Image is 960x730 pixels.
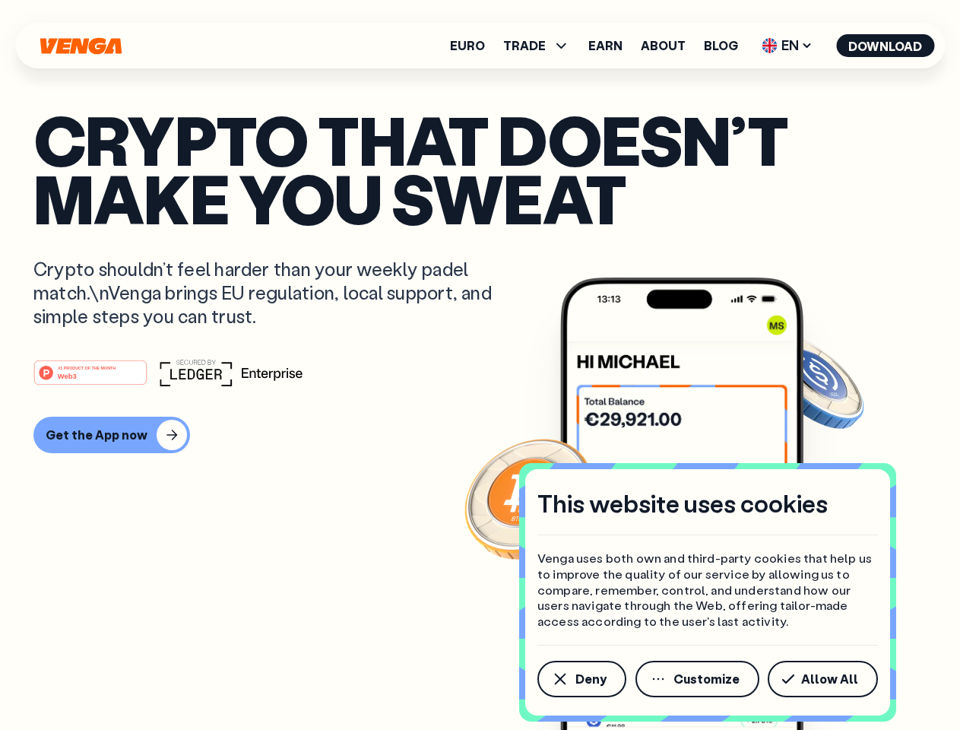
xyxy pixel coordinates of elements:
p: Crypto shouldn’t feel harder than your weekly padel match.\nVenga brings EU regulation, local sup... [33,257,514,328]
h4: This website uses cookies [537,487,828,519]
p: Venga uses both own and third-party cookies that help us to improve the quality of our service by... [537,551,878,630]
tspan: Web3 [58,371,77,379]
a: Blog [704,40,738,52]
img: Bitcoin [461,430,598,567]
button: Deny [537,661,626,697]
img: flag-uk [762,38,777,53]
span: TRADE [503,36,570,55]
svg: Home [38,37,123,55]
button: Get the App now [33,417,190,453]
p: Crypto that doesn’t make you sweat [33,110,927,227]
img: USDC coin [758,327,867,436]
span: Customize [673,673,740,685]
span: TRADE [503,40,546,52]
a: About [641,40,686,52]
div: Get the App now [46,427,147,443]
a: #1 PRODUCT OF THE MONTHWeb3 [33,369,147,389]
span: EN [756,33,818,58]
a: Get the App now [33,417,927,453]
button: Allow All [768,661,878,697]
button: Customize [635,661,759,697]
tspan: #1 PRODUCT OF THE MONTH [58,365,116,370]
span: Deny [575,673,607,685]
a: Euro [450,40,485,52]
button: Download [836,34,934,57]
span: Allow All [801,673,858,685]
a: Earn [588,40,623,52]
